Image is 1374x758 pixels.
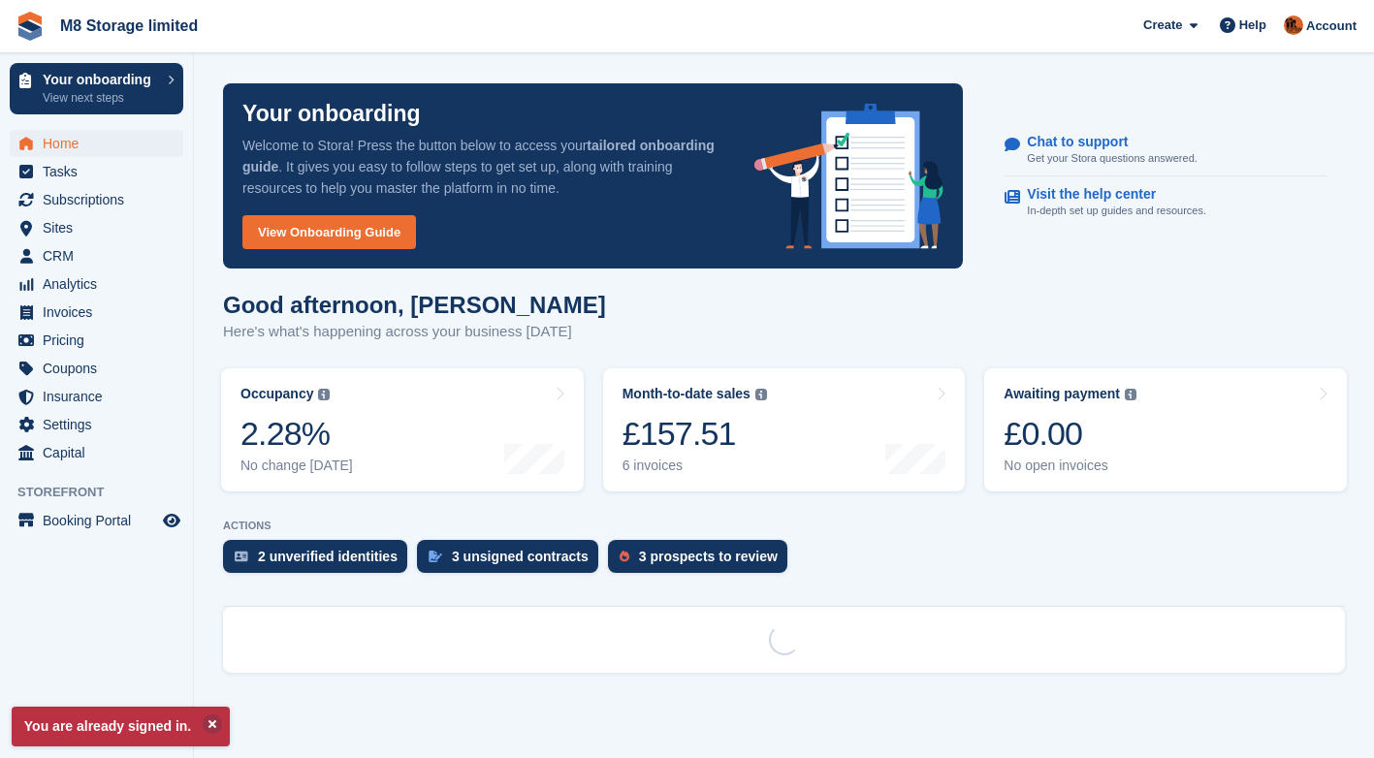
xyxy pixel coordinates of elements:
img: icon-info-grey-7440780725fd019a000dd9b08b2336e03edf1995a4989e88bcd33f0948082b44.svg [755,389,767,400]
span: Tasks [43,158,159,185]
span: Sites [43,214,159,241]
a: menu [10,214,183,241]
a: menu [10,158,183,185]
img: contract_signature_icon-13c848040528278c33f63329250d36e43548de30e8caae1d1a13099fd9432cc5.svg [429,551,442,562]
a: View Onboarding Guide [242,215,416,249]
img: onboarding-info-6c161a55d2c0e0a8cae90662b2fe09162a5109e8cc188191df67fb4f79e88e88.svg [754,104,944,249]
a: M8 Storage limited [52,10,206,42]
a: menu [10,327,183,354]
span: Insurance [43,383,159,410]
p: Here's what's happening across your business [DATE] [223,321,606,343]
p: View next steps [43,89,158,107]
span: Settings [43,411,159,438]
a: Occupancy 2.28% No change [DATE] [221,368,584,491]
a: menu [10,411,183,438]
img: stora-icon-8386f47178a22dfd0bd8f6a31ec36ba5ce8667c1dd55bd0f319d3a0aa187defe.svg [16,12,45,41]
img: verify_identity-adf6edd0f0f0b5bbfe63781bf79b02c33cf7c696d77639b501bdc392416b5a36.svg [235,551,248,562]
a: menu [10,507,183,534]
div: 2 unverified identities [258,549,398,564]
img: icon-info-grey-7440780725fd019a000dd9b08b2336e03edf1995a4989e88bcd33f0948082b44.svg [318,389,330,400]
p: In-depth set up guides and resources. [1027,203,1206,219]
a: menu [10,299,183,326]
p: Your onboarding [242,103,421,125]
p: You are already signed in. [12,707,230,746]
span: Booking Portal [43,507,159,534]
p: Welcome to Stora! Press the button below to access your . It gives you easy to follow steps to ge... [242,135,723,199]
h1: Good afternoon, [PERSON_NAME] [223,292,606,318]
span: Pricing [43,327,159,354]
a: menu [10,439,183,466]
a: menu [10,130,183,157]
span: Account [1306,16,1357,36]
a: Chat to support Get your Stora questions answered. [1005,124,1326,177]
span: Analytics [43,270,159,298]
a: menu [10,355,183,382]
a: Awaiting payment £0.00 No open invoices [984,368,1347,491]
a: Visit the help center In-depth set up guides and resources. [1005,176,1326,229]
span: Storefront [17,483,193,502]
span: Home [43,130,159,157]
a: 2 unverified identities [223,540,417,583]
span: Coupons [43,355,159,382]
a: menu [10,270,183,298]
span: Help [1239,16,1266,35]
div: £0.00 [1004,414,1136,454]
div: Month-to-date sales [623,386,751,402]
div: 2.28% [240,414,353,454]
div: 3 prospects to review [639,549,778,564]
div: £157.51 [623,414,767,454]
div: No change [DATE] [240,458,353,474]
span: Capital [43,439,159,466]
img: prospect-51fa495bee0391a8d652442698ab0144808aea92771e9ea1ae160a38d050c398.svg [620,551,629,562]
span: Invoices [43,299,159,326]
a: menu [10,186,183,213]
img: Andy McLafferty [1284,16,1303,35]
p: Get your Stora questions answered. [1027,150,1197,167]
div: 3 unsigned contracts [452,549,589,564]
span: Subscriptions [43,186,159,213]
img: icon-info-grey-7440780725fd019a000dd9b08b2336e03edf1995a4989e88bcd33f0948082b44.svg [1125,389,1136,400]
div: 6 invoices [623,458,767,474]
a: Preview store [160,509,183,532]
div: Occupancy [240,386,313,402]
a: 3 prospects to review [608,540,797,583]
span: CRM [43,242,159,269]
a: menu [10,383,183,410]
p: ACTIONS [223,520,1345,532]
p: Your onboarding [43,73,158,86]
a: Month-to-date sales £157.51 6 invoices [603,368,966,491]
a: menu [10,242,183,269]
span: Create [1143,16,1182,35]
div: Awaiting payment [1004,386,1120,402]
p: Visit the help center [1027,186,1191,203]
a: Your onboarding View next steps [10,63,183,114]
p: Chat to support [1027,134,1181,150]
div: No open invoices [1004,458,1136,474]
a: 3 unsigned contracts [417,540,608,583]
